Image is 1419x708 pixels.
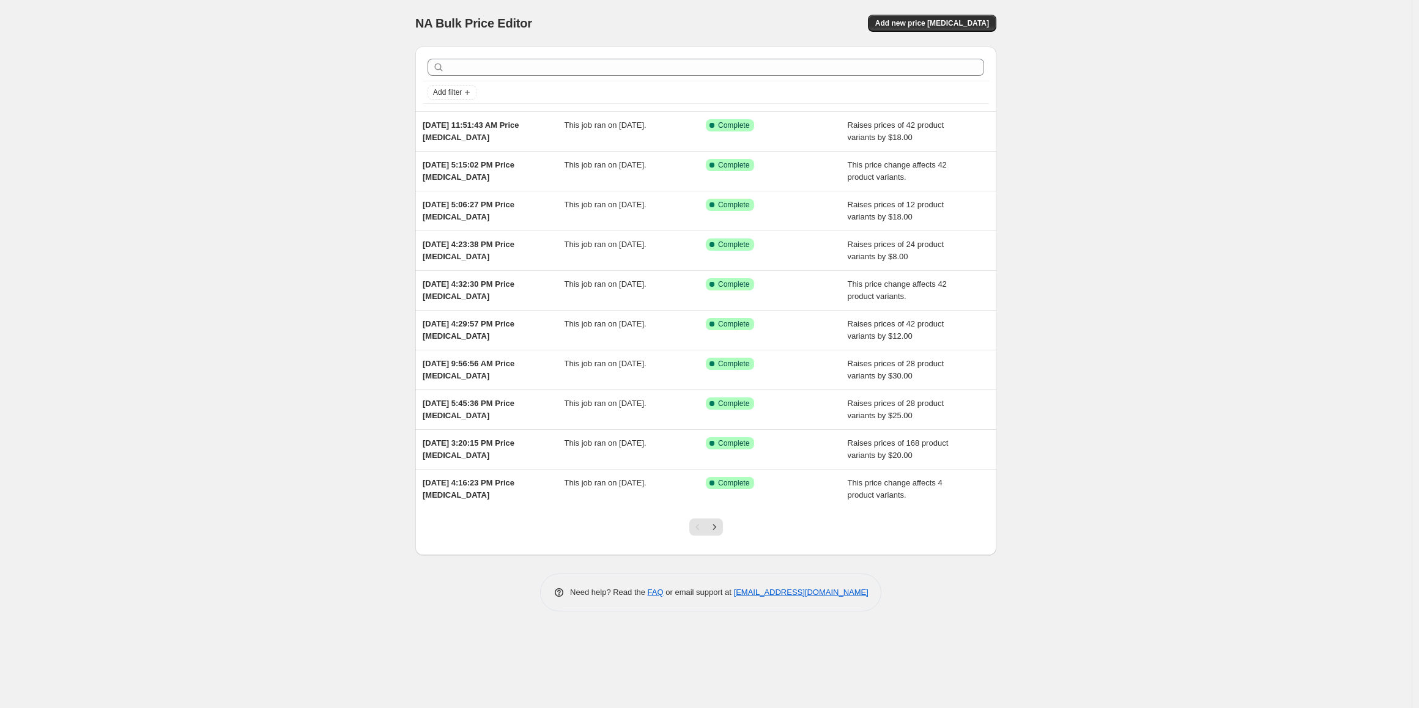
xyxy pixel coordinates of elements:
button: Add filter [428,85,476,100]
span: This job ran on [DATE]. [565,478,647,487]
span: This job ran on [DATE]. [565,399,647,408]
span: Complete [718,240,749,249]
span: Complete [718,438,749,448]
span: [DATE] 4:29:57 PM Price [MEDICAL_DATA] [423,319,514,341]
span: Complete [718,319,749,329]
span: [DATE] 4:23:38 PM Price [MEDICAL_DATA] [423,240,514,261]
span: This job ran on [DATE]. [565,359,647,368]
span: Complete [718,359,749,369]
span: [DATE] 3:20:15 PM Price [MEDICAL_DATA] [423,438,514,460]
span: Raises prices of 168 product variants by $20.00 [848,438,949,460]
span: [DATE] 11:51:43 AM Price [MEDICAL_DATA] [423,120,519,142]
span: Complete [718,478,749,488]
span: Need help? Read the [570,588,648,597]
span: Add new price [MEDICAL_DATA] [875,18,989,28]
span: This job ran on [DATE]. [565,240,647,249]
span: [DATE] 4:32:30 PM Price [MEDICAL_DATA] [423,279,514,301]
span: Raises prices of 24 product variants by $8.00 [848,240,944,261]
span: Raises prices of 28 product variants by $30.00 [848,359,944,380]
span: This job ran on [DATE]. [565,279,647,289]
span: Complete [718,120,749,130]
button: Next [706,518,723,536]
span: Raises prices of 42 product variants by $18.00 [848,120,944,142]
span: This price change affects 4 product variants. [848,478,943,500]
span: or email support at [664,588,734,597]
button: Add new price [MEDICAL_DATA] [868,15,996,32]
span: [DATE] 5:06:27 PM Price [MEDICAL_DATA] [423,200,514,221]
span: Add filter [433,87,462,97]
span: This job ran on [DATE]. [565,319,647,328]
nav: Pagination [689,518,723,536]
span: Raises prices of 12 product variants by $18.00 [848,200,944,221]
span: This job ran on [DATE]. [565,200,647,209]
span: Complete [718,160,749,170]
span: This price change affects 42 product variants. [848,279,947,301]
a: FAQ [648,588,664,597]
span: This job ran on [DATE]. [565,438,647,448]
span: Complete [718,399,749,408]
span: [DATE] 9:56:56 AM Price [MEDICAL_DATA] [423,359,514,380]
span: NA Bulk Price Editor [415,17,532,30]
span: [DATE] 5:15:02 PM Price [MEDICAL_DATA] [423,160,514,182]
a: [EMAIL_ADDRESS][DOMAIN_NAME] [734,588,869,597]
span: Raises prices of 42 product variants by $12.00 [848,319,944,341]
span: [DATE] 5:45:36 PM Price [MEDICAL_DATA] [423,399,514,420]
span: This job ran on [DATE]. [565,120,647,130]
span: This job ran on [DATE]. [565,160,647,169]
span: [DATE] 4:16:23 PM Price [MEDICAL_DATA] [423,478,514,500]
span: Complete [718,279,749,289]
span: Raises prices of 28 product variants by $25.00 [848,399,944,420]
span: Complete [718,200,749,210]
span: This price change affects 42 product variants. [848,160,947,182]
